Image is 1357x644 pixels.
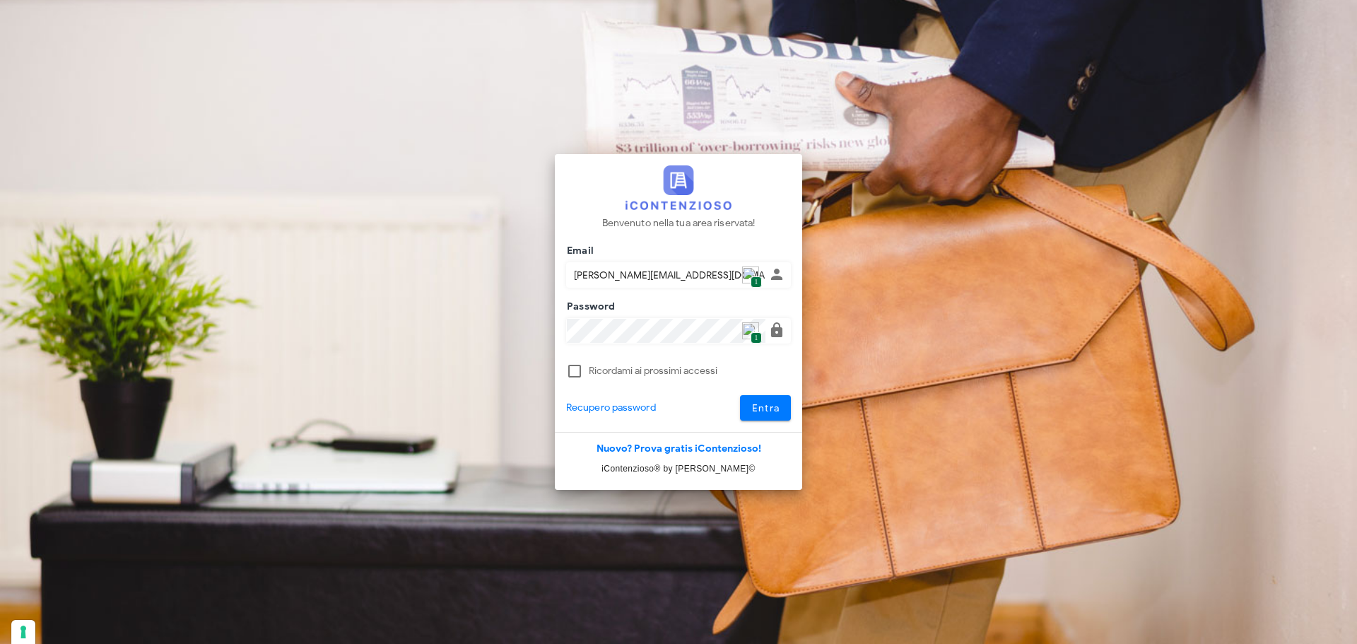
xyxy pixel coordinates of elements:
p: iContenzioso® by [PERSON_NAME]© [555,462,802,476]
a: Nuovo? Prova gratis iContenzioso! [597,443,761,455]
button: Entra [740,395,792,421]
label: Ricordami ai prossimi accessi [589,364,791,378]
label: Password [563,300,616,314]
button: Le tue preferenze relative al consenso per le tecnologie di tracciamento [11,620,35,644]
img: npw-badge-icon.svg [742,322,759,339]
span: Entra [751,402,780,414]
span: 1 [751,332,761,344]
img: npw-badge-icon.svg [742,267,759,283]
label: Email [563,244,594,258]
span: 1 [751,276,761,288]
input: Inserisci il tuo indirizzo email [567,263,765,287]
a: Recupero password [566,400,656,416]
p: Benvenuto nella tua area riservata! [602,216,756,231]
